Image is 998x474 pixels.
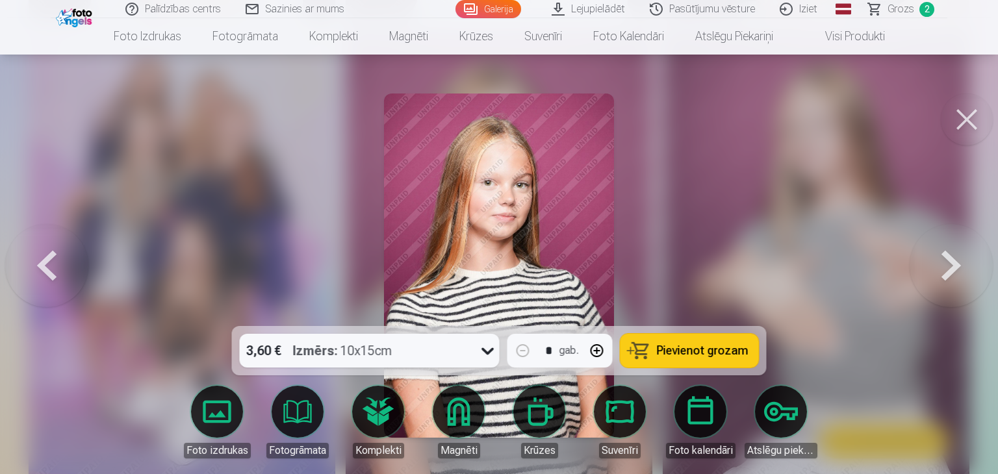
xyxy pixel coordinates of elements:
a: Suvenīri [583,386,656,458]
img: /fa1 [56,5,96,27]
div: Foto izdrukas [184,443,251,458]
a: Krūzes [444,18,509,55]
a: Komplekti [342,386,415,458]
a: Atslēgu piekariņi [745,386,817,458]
a: Foto izdrukas [181,386,253,458]
div: Suvenīri [599,443,641,458]
div: Atslēgu piekariņi [745,443,817,458]
div: Fotogrāmata [266,443,329,458]
a: Atslēgu piekariņi [680,18,789,55]
button: Pievienot grozam [621,334,759,368]
span: 2 [919,2,934,17]
a: Fotogrāmata [261,386,334,458]
div: 10x15cm [293,334,392,368]
div: Komplekti [353,443,404,458]
div: 3,60 € [240,334,288,368]
a: Foto kalendāri [578,18,680,55]
a: Foto izdrukas [98,18,197,55]
div: Krūzes [521,443,558,458]
span: Pievienot grozam [657,345,748,356]
div: gab. [559,343,579,358]
a: Komplekti [294,18,374,55]
span: Grozs [888,1,914,17]
strong: Izmērs : [293,342,338,360]
a: Magnēti [374,18,444,55]
div: Foto kalendāri [666,443,736,458]
a: Suvenīri [509,18,578,55]
div: Magnēti [438,443,480,458]
a: Fotogrāmata [197,18,294,55]
a: Foto kalendāri [664,386,737,458]
a: Magnēti [422,386,495,458]
a: Visi produkti [789,18,901,55]
a: Krūzes [503,386,576,458]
